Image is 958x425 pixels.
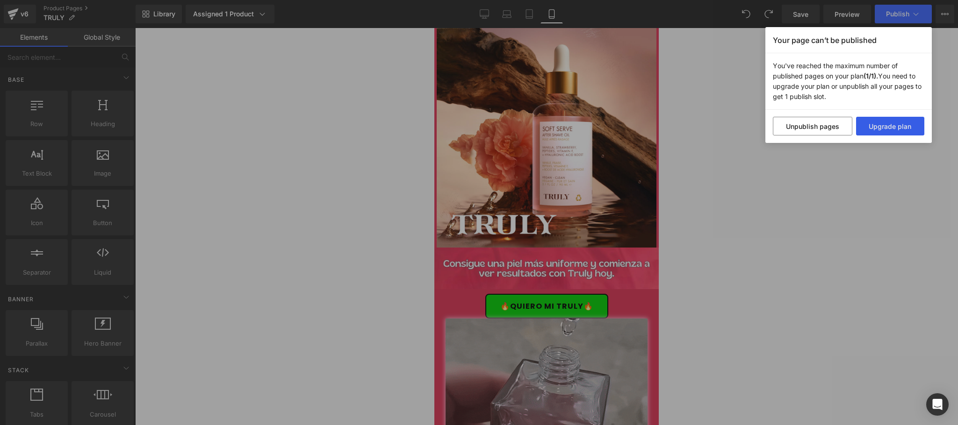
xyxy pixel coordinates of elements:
button: Redo [759,5,778,23]
span: (1/1). [864,72,878,80]
button: Upgrade plan [856,117,925,135]
span: 🔥QUIERO MI TRULY🔥 [66,274,159,283]
a: 🔥QUIERO MI TRULY🔥 [51,266,174,290]
p: You've reached the maximum number of published pages on your plan You need to upgrade your plan o... [765,53,932,110]
h4: Your page can’t be published [765,27,932,53]
div: Open Intercom Messenger [926,393,949,416]
button: Undo [737,5,756,23]
button: Unpublish pages [773,117,852,135]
